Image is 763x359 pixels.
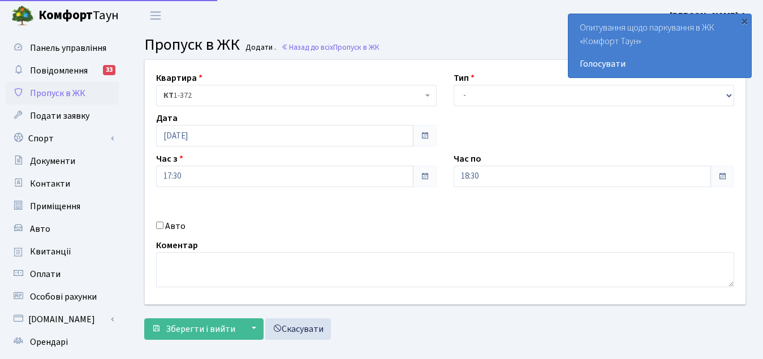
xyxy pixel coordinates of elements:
span: Авто [30,223,50,235]
span: Квитанції [30,245,71,258]
span: Приміщення [30,200,80,213]
span: <b>КТ</b>&nbsp;&nbsp;&nbsp;&nbsp;1-372 [163,90,423,101]
a: Панель управління [6,37,119,59]
div: × [739,15,750,27]
label: Тип [454,71,475,85]
a: Контакти [6,172,119,195]
a: Орендарі [6,331,119,353]
a: Подати заявку [6,105,119,127]
span: Пропуск в ЖК [333,42,380,53]
b: КТ [163,90,174,101]
label: Час з [156,152,183,166]
span: Подати заявку [30,110,89,122]
a: Спорт [6,127,119,150]
a: Повідомлення33 [6,59,119,82]
label: Квартира [156,71,202,85]
b: [PERSON_NAME] Ф. [670,10,749,22]
div: Опитування щодо паркування в ЖК «Комфорт Таун» [568,14,751,77]
span: Таун [38,6,119,25]
small: Додати . [243,43,276,53]
a: Пропуск в ЖК [6,82,119,105]
span: Контакти [30,178,70,190]
button: Зберегти і вийти [144,318,243,340]
span: Оплати [30,268,61,280]
span: Панель управління [30,42,106,54]
span: <b>КТ</b>&nbsp;&nbsp;&nbsp;&nbsp;1-372 [156,85,437,106]
a: Авто [6,218,119,240]
a: [DOMAIN_NAME] [6,308,119,331]
a: Документи [6,150,119,172]
span: Документи [30,155,75,167]
span: Пропуск в ЖК [30,87,85,100]
span: Повідомлення [30,64,88,77]
a: Квитанції [6,240,119,263]
span: Особові рахунки [30,291,97,303]
a: [PERSON_NAME] Ф. [670,9,749,23]
a: Приміщення [6,195,119,218]
label: Авто [165,219,186,233]
span: Пропуск в ЖК [144,33,240,56]
div: 33 [103,65,115,75]
img: logo.png [11,5,34,27]
a: Голосувати [580,57,740,71]
a: Особові рахунки [6,286,119,308]
a: Оплати [6,263,119,286]
b: Комфорт [38,6,93,24]
button: Переключити навігацію [141,6,170,25]
label: Час по [454,152,481,166]
label: Дата [156,111,178,125]
a: Скасувати [265,318,331,340]
span: Зберегти і вийти [166,323,235,335]
label: Коментар [156,239,198,252]
a: Назад до всіхПропуск в ЖК [281,42,380,53]
span: Орендарі [30,336,68,348]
